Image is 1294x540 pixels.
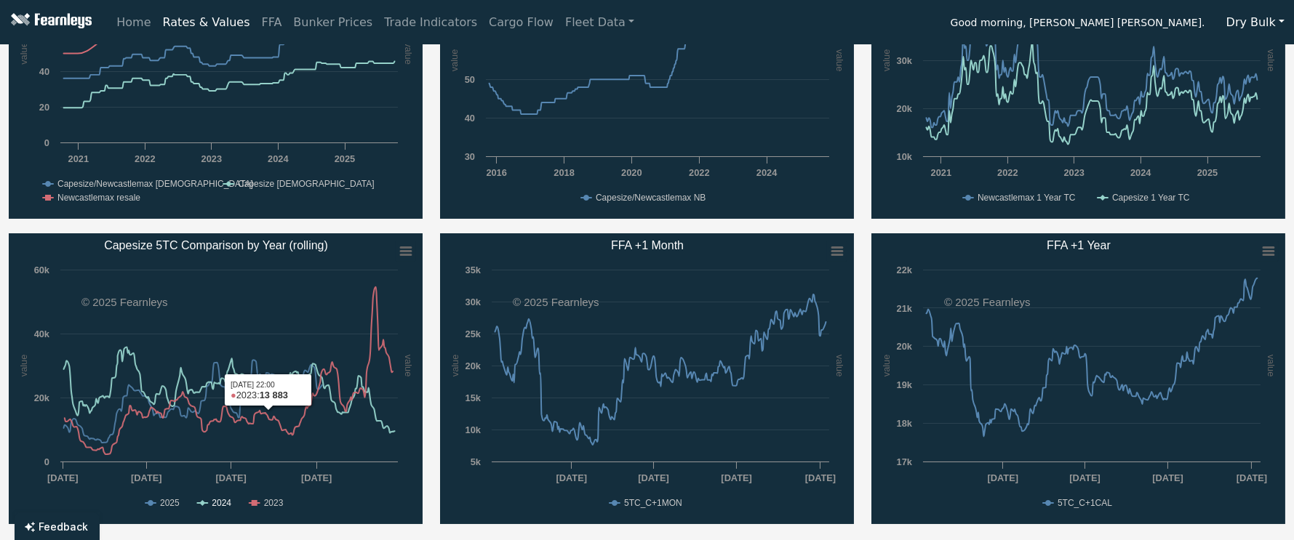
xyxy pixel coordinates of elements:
[988,472,1018,483] text: [DATE]
[897,418,913,429] text: 18k
[466,392,482,403] text: 15k
[1069,472,1100,483] text: [DATE]
[264,498,284,508] text: 2023
[450,355,460,377] text: value
[215,472,246,483] text: [DATE]
[621,167,642,178] text: 2020
[834,355,845,377] text: value
[897,456,913,467] text: 17k
[466,265,482,275] text: 35k
[721,472,751,483] text: [DATE]
[287,8,378,37] a: Bunker Prices
[1064,167,1085,178] text: 2023
[897,379,913,390] text: 19k
[465,151,475,162] text: 30
[897,151,913,162] text: 10k
[554,167,574,178] text: 2018
[624,498,682,508] text: 5TC_C+1MON
[871,233,1285,524] svg: FFA +1 Year
[611,239,684,251] text: FFA +1 Month
[256,8,288,37] a: FFA
[559,8,640,37] a: Fleet Data
[157,8,256,37] a: Rates & Values
[57,179,253,189] text: Capesize/Newcastlemax [DEMOGRAPHIC_DATA]
[756,167,778,178] text: 2024
[1152,472,1183,483] text: [DATE]
[1112,193,1190,203] text: Capesize 1 Year TC
[997,167,1018,178] text: 2022
[81,296,168,308] text: © 2025 Fearnleys
[596,193,706,203] text: Capesize/Newcastlemax NB
[212,498,231,508] text: 2024
[483,8,559,37] a: Cargo Flow
[44,137,49,148] text: 0
[47,472,78,483] text: [DATE]
[57,193,140,203] text: Newcastlemax resale
[897,265,913,275] text: 22k
[834,49,845,72] text: value
[881,355,892,377] text: value
[39,66,49,77] text: 40
[449,49,460,72] text: value
[1130,167,1151,178] text: 2024
[897,341,913,352] text: 20k
[1197,167,1218,178] text: 2025
[466,360,482,371] text: 20k
[513,296,599,308] text: © 2025 Fearnleys
[34,265,50,275] text: 60k
[68,153,89,164] text: 2021
[1266,355,1277,377] text: value
[238,179,375,189] text: Capesize [DEMOGRAPHIC_DATA]
[268,153,289,164] text: 2024
[131,472,161,483] text: [DATE]
[39,102,49,113] text: 20
[44,456,49,467] text: 0
[1058,498,1112,508] text: 5TC_C+1CAL
[465,113,475,124] text: 40
[135,153,155,164] text: 2022
[18,355,29,377] text: value
[465,74,475,85] text: 50
[951,12,1205,36] span: Good morning, [PERSON_NAME] [PERSON_NAME].
[556,472,587,483] text: [DATE]
[689,167,709,178] text: 2022
[978,193,1076,203] text: Newcastlemax 1 Year TC
[881,49,892,72] text: value
[104,239,328,251] text: Capesize 5TC Comparison by Year (rolling)
[403,42,414,65] text: value
[1266,49,1277,72] text: value
[897,303,913,314] text: 21k
[805,472,836,483] text: [DATE]
[897,55,913,66] text: 30k
[466,329,482,339] text: 25k
[378,8,483,37] a: Trade Indicators
[638,472,668,483] text: [DATE]
[897,103,913,114] text: 20k
[403,355,414,377] text: value
[440,233,854,524] svg: FFA +1 Month
[486,167,506,178] text: 2016
[944,296,1031,308] text: © 2025 Fearnleys
[335,153,355,164] text: 2025
[301,472,332,483] text: [DATE]
[18,42,29,65] text: value
[931,167,951,178] text: 2021
[9,233,423,524] svg: Capesize 5TC Comparison by Year (rolling)
[34,329,50,339] text: 40k
[466,424,482,435] text: 10k
[466,297,482,307] text: 30k
[34,392,50,403] text: 20k
[160,498,180,508] text: 2025
[7,13,92,31] img: Fearnleys Logo
[1237,472,1267,483] text: [DATE]
[111,8,156,37] a: Home
[471,456,482,467] text: 5k
[201,153,222,164] text: 2023
[1047,239,1111,251] text: FFA +1 Year
[1217,9,1294,36] button: Dry Bulk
